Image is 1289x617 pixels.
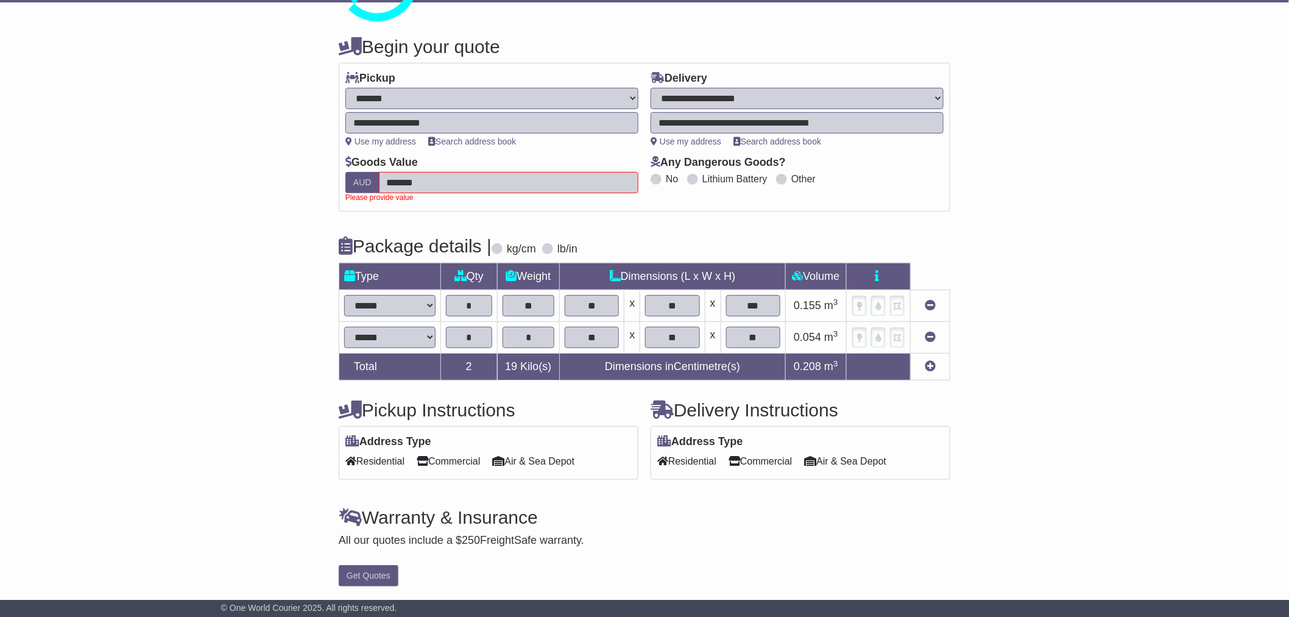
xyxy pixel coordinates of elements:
[785,263,846,290] td: Volume
[833,329,838,338] sup: 3
[624,290,640,321] td: x
[339,354,441,380] td: Total
[497,263,560,290] td: Weight
[557,243,577,256] label: lb/in
[339,236,492,256] h4: Package details |
[805,452,887,471] span: Air & Sea Depot
[824,299,838,312] span: m
[925,331,936,343] a: Remove this item
[339,507,950,527] h4: Warranty & Insurance
[493,452,575,471] span: Air & Sea Depot
[345,435,431,449] label: Address Type
[560,263,786,290] td: Dimensions (L x W x H)
[339,400,638,420] h4: Pickup Instructions
[345,452,404,471] span: Residential
[925,360,936,373] a: Add new item
[666,173,678,185] label: No
[345,156,418,169] label: Goods Value
[729,452,792,471] span: Commercial
[505,360,517,373] span: 19
[560,354,786,380] td: Dimensions in Centimetre(s)
[345,137,416,146] a: Use my address
[417,452,480,471] span: Commercial
[824,331,838,343] span: m
[651,400,950,420] h4: Delivery Instructions
[497,354,560,380] td: Kilo(s)
[345,72,395,85] label: Pickup
[651,72,707,85] label: Delivery
[339,263,441,290] td: Type
[824,360,838,373] span: m
[833,359,838,368] sup: 3
[339,565,398,587] button: Get Quotes
[733,137,821,146] a: Search address book
[702,173,768,185] label: Lithium Battery
[833,298,838,307] sup: 3
[657,435,743,449] label: Address Type
[441,354,498,380] td: 2
[624,322,640,354] td: x
[462,534,480,546] span: 250
[925,299,936,312] a: Remove this item
[651,137,721,146] a: Use my address
[345,172,380,193] label: AUD
[794,360,821,373] span: 0.208
[221,603,397,613] span: © One World Courier 2025. All rights reserved.
[791,173,816,185] label: Other
[428,137,516,146] a: Search address book
[345,193,638,202] div: Please provide value
[339,37,950,57] h4: Begin your quote
[507,243,536,256] label: kg/cm
[651,156,786,169] label: Any Dangerous Goods?
[339,534,950,547] div: All our quotes include a $ FreightSafe warranty.
[705,290,721,321] td: x
[794,331,821,343] span: 0.054
[705,322,721,354] td: x
[441,263,498,290] td: Qty
[794,299,821,312] span: 0.155
[657,452,716,471] span: Residential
